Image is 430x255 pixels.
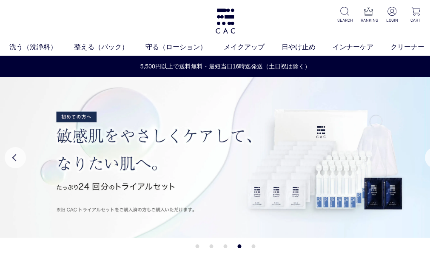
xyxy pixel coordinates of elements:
[5,147,26,168] button: Previous
[282,42,333,52] a: 日やけ止め
[224,42,282,52] a: メイクアップ
[224,244,228,248] button: 3 of 5
[408,7,423,23] a: CART
[384,7,400,23] a: LOGIN
[145,42,224,52] a: 守る（ローション）
[238,244,242,248] button: 4 of 5
[196,244,199,248] button: 1 of 5
[333,42,390,52] a: インナーケア
[9,42,74,52] a: 洗う（洗浄料）
[214,8,236,34] img: logo
[361,7,376,23] a: RANKING
[337,7,353,23] a: SEARCH
[337,17,353,23] p: SEARCH
[408,17,423,23] p: CART
[74,42,145,52] a: 整える（パック）
[210,244,214,248] button: 2 of 5
[361,17,376,23] p: RANKING
[384,17,400,23] p: LOGIN
[252,244,256,248] button: 5 of 5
